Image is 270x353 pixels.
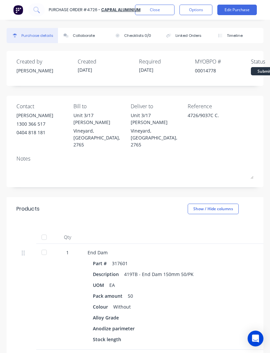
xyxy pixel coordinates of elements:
[128,291,133,301] div: 50
[73,127,125,148] div: Vineyard, [GEOGRAPHIC_DATA], 2765
[227,33,243,38] div: Timeline
[49,7,100,13] div: Purchase Order #4726 -
[93,259,112,268] div: Part #
[78,58,134,65] div: Created
[16,67,72,74] div: [PERSON_NAME]
[217,5,257,15] button: Edit Purchase
[195,67,251,74] div: 00014778
[101,7,141,13] a: Capral Aluminium
[58,249,77,256] div: 1
[93,302,113,312] div: Colour
[16,58,72,65] div: Created by
[188,204,239,214] button: Show / Hide columns
[135,5,175,15] button: Close
[16,120,53,127] div: 1300 366 517
[109,28,161,43] button: Checklists 0/0
[212,28,263,43] button: Timeline
[13,5,23,15] img: Factory
[188,112,254,127] textarea: 4726/9037C C.
[93,313,124,322] div: Alloy Grade
[93,291,128,301] div: Pack amount
[188,102,254,110] div: Reference
[161,28,212,43] button: Linked Orders
[124,33,151,38] div: Checklists 0/0
[112,259,128,268] div: 317601
[93,269,124,279] div: Description
[109,280,115,290] div: EA
[175,33,201,38] div: Linked Orders
[248,331,263,346] div: Open Intercom Messenger
[93,324,140,333] div: Anodize parimeter
[7,28,58,43] button: Purchase details
[16,102,68,110] div: Contact
[131,102,183,110] div: Deliver to
[113,302,131,312] div: Without
[16,205,40,213] div: Products
[179,5,212,15] button: Options
[16,129,53,136] div: 0404 818 181
[93,280,109,290] div: UOM
[139,58,195,65] div: Required
[21,33,53,38] div: Purchase details
[124,269,194,279] div: 419TB - End Dam 150mm 50/PK
[131,112,183,126] div: Unit 3/17 [PERSON_NAME]
[16,155,254,163] div: Notes
[195,58,251,65] div: MYOB PO #
[73,102,125,110] div: Bill to
[16,112,53,119] div: [PERSON_NAME]
[53,231,82,244] div: Qty
[131,127,183,148] div: Vineyard, [GEOGRAPHIC_DATA], 2765
[73,33,95,38] div: Collaborate
[73,112,125,126] div: Unit 3/17 [PERSON_NAME]
[58,28,109,43] button: Collaborate
[93,335,126,344] div: Stock length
